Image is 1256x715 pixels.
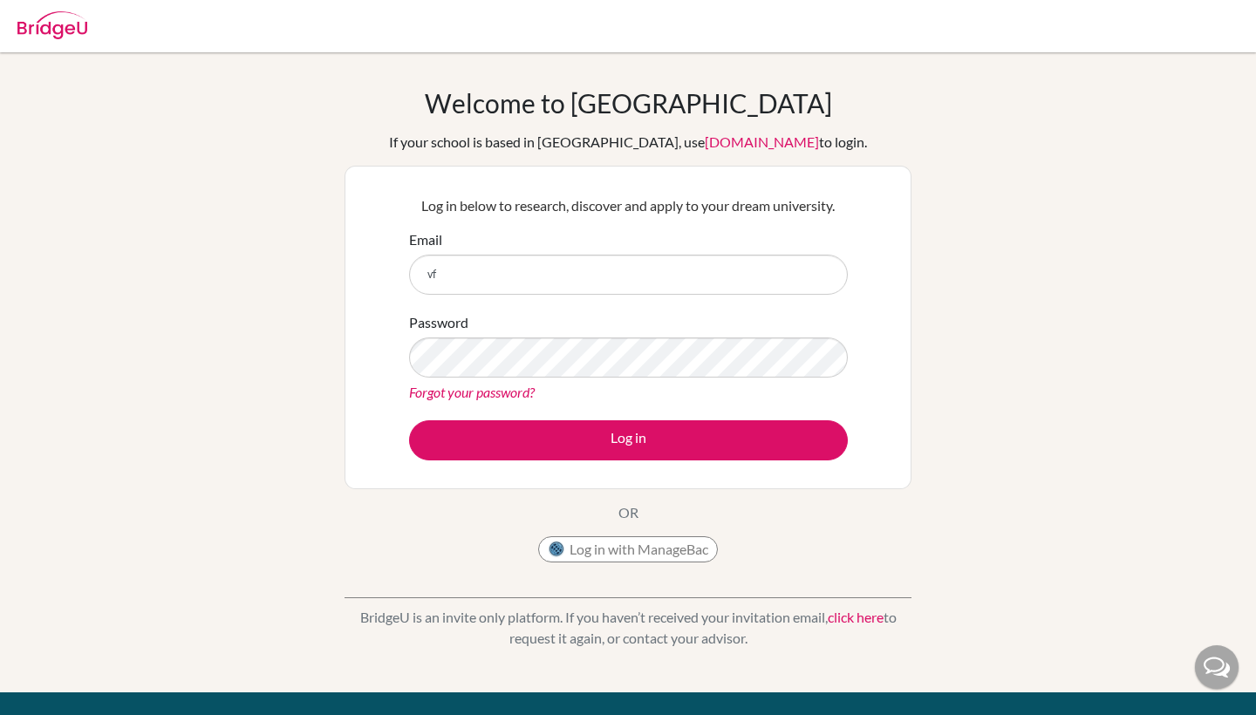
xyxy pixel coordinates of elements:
div: If your school is based in [GEOGRAPHIC_DATA], use to login. [389,132,867,153]
button: Log in with ManageBac [538,536,718,562]
a: Forgot your password? [409,384,535,400]
p: OR [618,502,638,523]
h1: Welcome to [GEOGRAPHIC_DATA] [425,87,832,119]
p: Log in below to research, discover and apply to your dream university. [409,195,848,216]
button: Log in [409,420,848,460]
a: click here [828,609,884,625]
p: BridgeU is an invite only platform. If you haven’t received your invitation email, to request it ... [345,607,911,649]
label: Email [409,229,442,250]
img: Bridge-U [17,11,87,39]
a: [DOMAIN_NAME] [705,133,819,150]
label: Password [409,312,468,333]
